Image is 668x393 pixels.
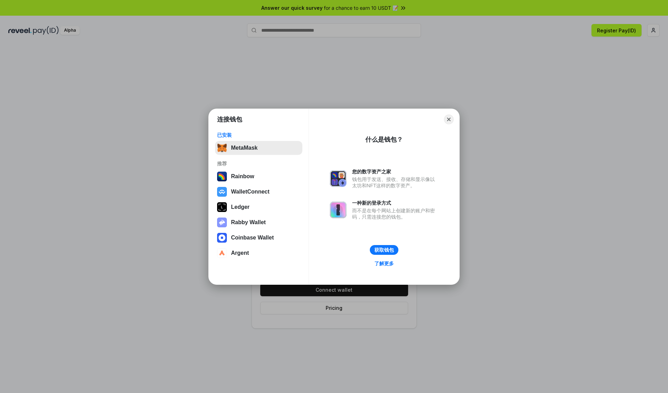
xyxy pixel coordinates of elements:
[217,132,300,138] div: 已安装
[215,170,302,183] button: Rainbow
[215,246,302,260] button: Argent
[231,145,257,151] div: MetaMask
[352,176,438,189] div: 钱包用于发送、接收、存储和显示像以太坊和NFT这样的数字资产。
[370,259,398,268] a: 了解更多
[365,135,403,144] div: 什么是钱包？
[352,168,438,175] div: 您的数字资产之家
[217,218,227,227] img: svg+xml,%3Csvg%20xmlns%3D%22http%3A%2F%2Fwww.w3.org%2F2000%2Fsvg%22%20fill%3D%22none%22%20viewBox...
[215,231,302,245] button: Coinbase Wallet
[374,247,394,253] div: 获取钱包
[215,215,302,229] button: Rabby Wallet
[217,248,227,258] img: svg+xml,%3Csvg%20width%3D%2228%22%20height%3D%2228%22%20viewBox%3D%220%200%2028%2028%22%20fill%3D...
[217,202,227,212] img: svg+xml,%3Csvg%20xmlns%3D%22http%3A%2F%2Fwww.w3.org%2F2000%2Fsvg%22%20width%3D%2228%22%20height%3...
[217,160,300,167] div: 推荐
[215,185,302,199] button: WalletConnect
[215,141,302,155] button: MetaMask
[231,250,249,256] div: Argent
[231,189,270,195] div: WalletConnect
[217,115,242,124] h1: 连接钱包
[330,202,347,218] img: svg+xml,%3Csvg%20xmlns%3D%22http%3A%2F%2Fwww.w3.org%2F2000%2Fsvg%22%20fill%3D%22none%22%20viewBox...
[217,187,227,197] img: svg+xml,%3Csvg%20width%3D%2228%22%20height%3D%2228%22%20viewBox%3D%220%200%2028%2028%22%20fill%3D...
[370,245,398,255] button: 获取钱包
[330,170,347,187] img: svg+xml,%3Csvg%20xmlns%3D%22http%3A%2F%2Fwww.w3.org%2F2000%2Fsvg%22%20fill%3D%22none%22%20viewBox...
[217,172,227,181] img: svg+xml,%3Csvg%20width%3D%22120%22%20height%3D%22120%22%20viewBox%3D%220%200%20120%20120%22%20fil...
[231,235,274,241] div: Coinbase Wallet
[231,173,254,180] div: Rainbow
[231,219,266,226] div: Rabby Wallet
[231,204,249,210] div: Ledger
[352,200,438,206] div: 一种新的登录方式
[217,143,227,153] img: svg+xml,%3Csvg%20fill%3D%22none%22%20height%3D%2233%22%20viewBox%3D%220%200%2035%2033%22%20width%...
[374,260,394,267] div: 了解更多
[444,115,454,124] button: Close
[217,233,227,243] img: svg+xml,%3Csvg%20width%3D%2228%22%20height%3D%2228%22%20viewBox%3D%220%200%2028%2028%22%20fill%3D...
[215,200,302,214] button: Ledger
[352,207,438,220] div: 而不是在每个网站上创建新的账户和密码，只需连接您的钱包。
